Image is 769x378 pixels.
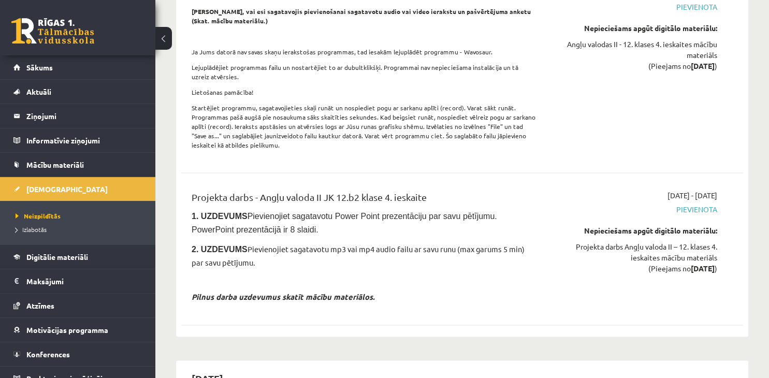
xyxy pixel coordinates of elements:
a: Sākums [13,55,142,79]
legend: Informatīvie ziņojumi [26,128,142,152]
p: Lietošanas pamācība! [192,88,537,97]
p: Ja Jums datorā nav savas skaņu ierakstošas programmas, tad iesakām lejuplādēt programmu - Wavosaur. [192,47,537,56]
a: Konferences [13,342,142,366]
div: Angļu valodas II - 12. klases 4. ieskaites mācību materiāls (Pieejams no ) [553,39,717,71]
p: Startējiet programmu, sagatavojieties skaļi runāt un nospiediet pogu ar sarkanu aplīti (record). ... [192,103,537,150]
a: Aktuāli [13,80,142,104]
span: Pievienojiet sagatavotu Power Point prezentāciju par savu pētījumu. PowerPoint prezentācijā ir 8 ... [192,211,497,234]
strong: [PERSON_NAME], vai esi sagatavojis pievienošanai sagatavotu audio vai video ierakstu un pašvērtēj... [192,7,531,25]
span: Digitālie materiāli [26,252,88,261]
strong: 2. UZDEVUMS [192,244,248,253]
strong: 1. UZDEVUMS [192,211,248,220]
a: Mācību materiāli [13,153,142,177]
a: Atzīmes [13,294,142,317]
span: Izlabotās [16,225,47,234]
a: [DEMOGRAPHIC_DATA] [13,177,142,201]
a: Ziņojumi [13,104,142,128]
i: Pilnus darba uzdevumus skatīt mācību materiālos. [192,291,375,301]
a: Informatīvie ziņojumi [13,128,142,152]
span: Konferences [26,350,70,359]
a: Motivācijas programma [13,318,142,342]
span: Pievienota [553,203,717,214]
strong: [DATE] [691,61,715,70]
span: Pievienota [553,2,717,12]
a: Izlabotās [16,225,145,234]
a: Maksājumi [13,269,142,293]
span: Neizpildītās [16,212,61,220]
span: Atzīmes [26,301,54,310]
a: Neizpildītās [16,211,145,221]
a: Digitālie materiāli [13,245,142,269]
span: [DATE] - [DATE] [668,190,717,200]
legend: Ziņojumi [26,104,142,128]
span: Pievienojiet sagatavotu mp3 vai mp4 audio failu ar savu runu (max garums 5 min) par savu pētījumu. [192,243,525,267]
legend: Maksājumi [26,269,142,293]
div: Projekta darbs - Angļu valoda II JK 12.b2 klase 4. ieskaite [192,190,537,209]
div: Projekta darbs Angļu valoda II – 12. klases 4. ieskaites mācību materiāls (Pieejams no ) [553,241,717,273]
span: [DEMOGRAPHIC_DATA] [26,184,108,194]
span: Motivācijas programma [26,325,108,335]
div: Nepieciešams apgūt digitālo materiālu: [553,225,717,236]
span: Mācību materiāli [26,160,84,169]
a: Rīgas 1. Tālmācības vidusskola [11,18,94,44]
div: Nepieciešams apgūt digitālo materiālu: [553,23,717,34]
p: Lejuplādējiet programmas failu un nostartējiet to ar dubultklikšķi. Programmai nav nepieciešama i... [192,63,537,81]
span: Sākums [26,63,53,72]
span: Aktuāli [26,87,51,96]
strong: [DATE] [691,263,715,272]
